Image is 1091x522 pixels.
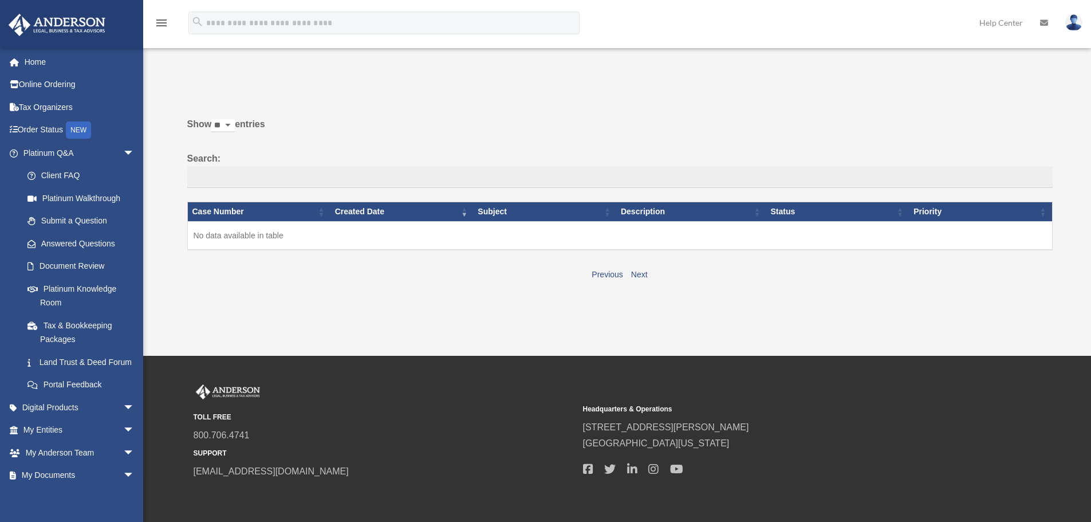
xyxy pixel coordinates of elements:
a: Submit a Question [16,210,146,233]
th: Status: activate to sort column ascending [766,202,909,222]
small: TOLL FREE [194,411,575,423]
img: Anderson Advisors Platinum Portal [5,14,109,36]
a: menu [155,20,168,30]
span: arrow_drop_down [123,419,146,442]
th: Subject: activate to sort column ascending [473,202,616,222]
i: menu [155,16,168,30]
i: search [191,15,204,28]
th: Created Date: activate to sort column ascending [330,202,474,222]
span: arrow_drop_down [123,464,146,488]
img: Anderson Advisors Platinum Portal [194,384,262,399]
a: Order StatusNEW [8,119,152,142]
a: Online Ordering [8,73,152,96]
label: Show entries [187,116,1053,144]
a: Portal Feedback [16,374,146,397]
a: Next [631,270,648,279]
th: Case Number: activate to sort column ascending [187,202,330,222]
a: Land Trust & Deed Forum [16,351,146,374]
a: Document Review [16,255,146,278]
a: Tax & Bookkeeping Packages [16,314,146,351]
span: arrow_drop_down [123,142,146,165]
a: [EMAIL_ADDRESS][DOMAIN_NAME] [194,466,349,476]
a: My Entitiesarrow_drop_down [8,419,152,442]
a: Digital Productsarrow_drop_down [8,396,152,419]
a: Home [8,50,152,73]
a: My Documentsarrow_drop_down [8,464,152,487]
select: Showentries [211,119,235,132]
a: [GEOGRAPHIC_DATA][US_STATE] [583,438,730,448]
a: Answered Questions [16,232,140,255]
small: SUPPORT [194,448,575,460]
span: arrow_drop_down [123,441,146,465]
a: Platinum Knowledge Room [16,277,146,314]
img: User Pic [1065,14,1082,31]
label: Search: [187,151,1053,189]
th: Description: activate to sort column ascending [616,202,766,222]
a: 800.706.4741 [194,430,250,440]
a: My Anderson Teamarrow_drop_down [8,441,152,464]
a: Client FAQ [16,164,146,187]
a: Previous [592,270,623,279]
div: NEW [66,121,91,139]
small: Headquarters & Operations [583,403,964,415]
a: Platinum Walkthrough [16,187,146,210]
input: Search: [187,167,1053,189]
td: No data available in table [187,221,1052,250]
a: Tax Organizers [8,96,152,119]
a: Platinum Q&Aarrow_drop_down [8,142,146,164]
span: arrow_drop_down [123,396,146,419]
th: Priority: activate to sort column ascending [909,202,1052,222]
a: [STREET_ADDRESS][PERSON_NAME] [583,422,749,432]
